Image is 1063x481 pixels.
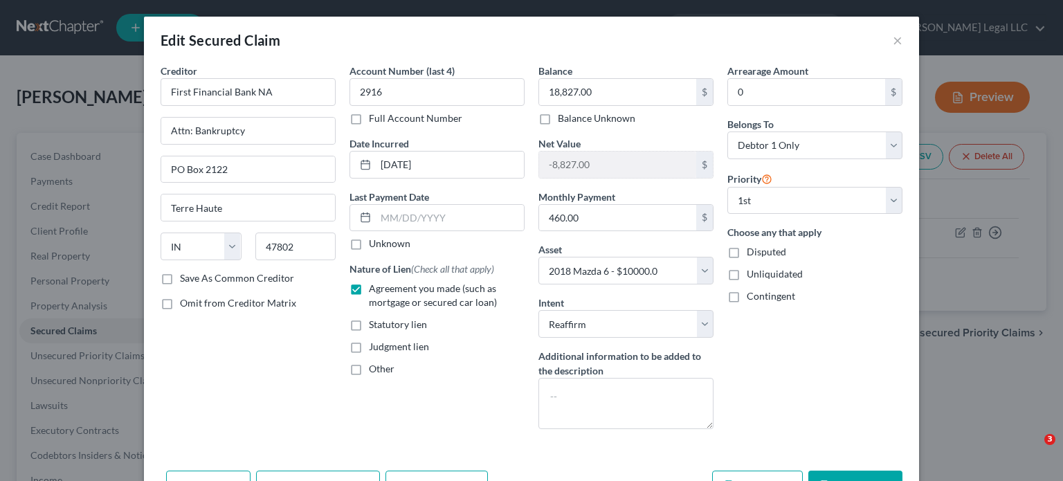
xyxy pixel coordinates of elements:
[369,341,429,352] span: Judgment lien
[539,205,696,231] input: 0.00
[369,237,410,251] label: Unknown
[727,170,772,187] label: Priority
[161,65,197,77] span: Creditor
[727,225,902,239] label: Choose any that apply
[538,296,564,310] label: Intent
[558,111,635,125] label: Balance Unknown
[369,318,427,330] span: Statutory lien
[696,205,713,231] div: $
[349,136,409,151] label: Date Incurred
[538,244,562,255] span: Asset
[376,152,524,178] input: MM/DD/YYYY
[1016,434,1049,467] iframe: Intercom live chat
[349,64,455,78] label: Account Number (last 4)
[349,78,525,106] input: XXXX
[369,282,497,308] span: Agreement you made (such as mortgage or secured car loan)
[369,111,462,125] label: Full Account Number
[538,349,714,378] label: Additional information to be added to the description
[885,79,902,105] div: $
[727,118,774,130] span: Belongs To
[728,79,885,105] input: 0.00
[747,246,786,257] span: Disputed
[539,152,696,178] input: 0.00
[538,136,581,151] label: Net Value
[376,205,524,231] input: MM/DD/YYYY
[1044,434,1055,445] span: 3
[696,152,713,178] div: $
[747,268,803,280] span: Unliquidated
[161,78,336,106] input: Search creditor by name...
[349,190,429,204] label: Last Payment Date
[696,79,713,105] div: $
[538,190,615,204] label: Monthly Payment
[161,30,280,50] div: Edit Secured Claim
[538,64,572,78] label: Balance
[180,297,296,309] span: Omit from Creditor Matrix
[161,156,335,183] input: Apt, Suite, etc...
[893,32,902,48] button: ×
[747,290,795,302] span: Contingent
[349,262,494,276] label: Nature of Lien
[727,64,808,78] label: Arrearage Amount
[539,79,696,105] input: 0.00
[255,233,336,260] input: Enter zip...
[369,363,394,374] span: Other
[161,194,335,221] input: Enter city...
[180,271,294,285] label: Save As Common Creditor
[161,118,335,144] input: Enter address...
[411,263,494,275] span: (Check all that apply)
